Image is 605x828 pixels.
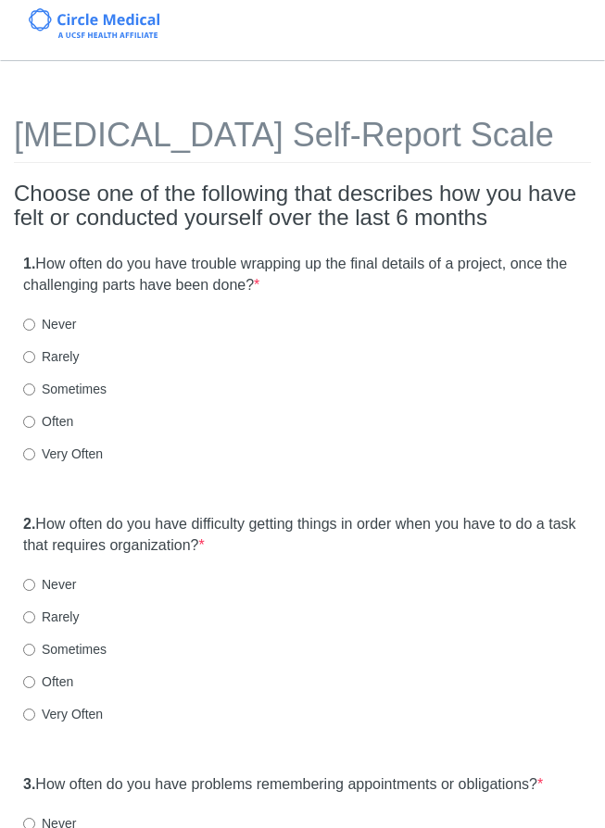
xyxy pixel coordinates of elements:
input: Never [23,579,35,591]
label: Often [23,672,73,691]
h2: Choose one of the following that describes how you have felt or conducted yourself over the last ... [14,182,591,231]
input: Often [23,416,35,428]
label: How often do you have problems remembering appointments or obligations? [23,774,543,796]
label: How often do you have trouble wrapping up the final details of a project, once the challenging pa... [23,254,582,296]
label: Sometimes [23,640,107,659]
input: Sometimes [23,383,35,395]
label: Very Often [23,705,103,723]
img: Circle Medical Logo [29,8,159,38]
label: Rarely [23,347,79,366]
label: Very Often [23,445,103,463]
input: Sometimes [23,644,35,656]
input: Often [23,676,35,688]
strong: 3. [23,776,35,792]
input: Never [23,319,35,331]
strong: 2. [23,516,35,532]
label: Rarely [23,608,79,626]
label: Never [23,575,76,594]
h1: [MEDICAL_DATA] Self-Report Scale [14,117,591,163]
input: Rarely [23,611,35,623]
label: Often [23,412,73,431]
label: Never [23,315,76,333]
label: Sometimes [23,380,107,398]
input: Rarely [23,351,35,363]
label: How often do you have difficulty getting things in order when you have to do a task that requires... [23,514,582,557]
strong: 1. [23,256,35,271]
input: Very Often [23,709,35,721]
input: Very Often [23,448,35,460]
